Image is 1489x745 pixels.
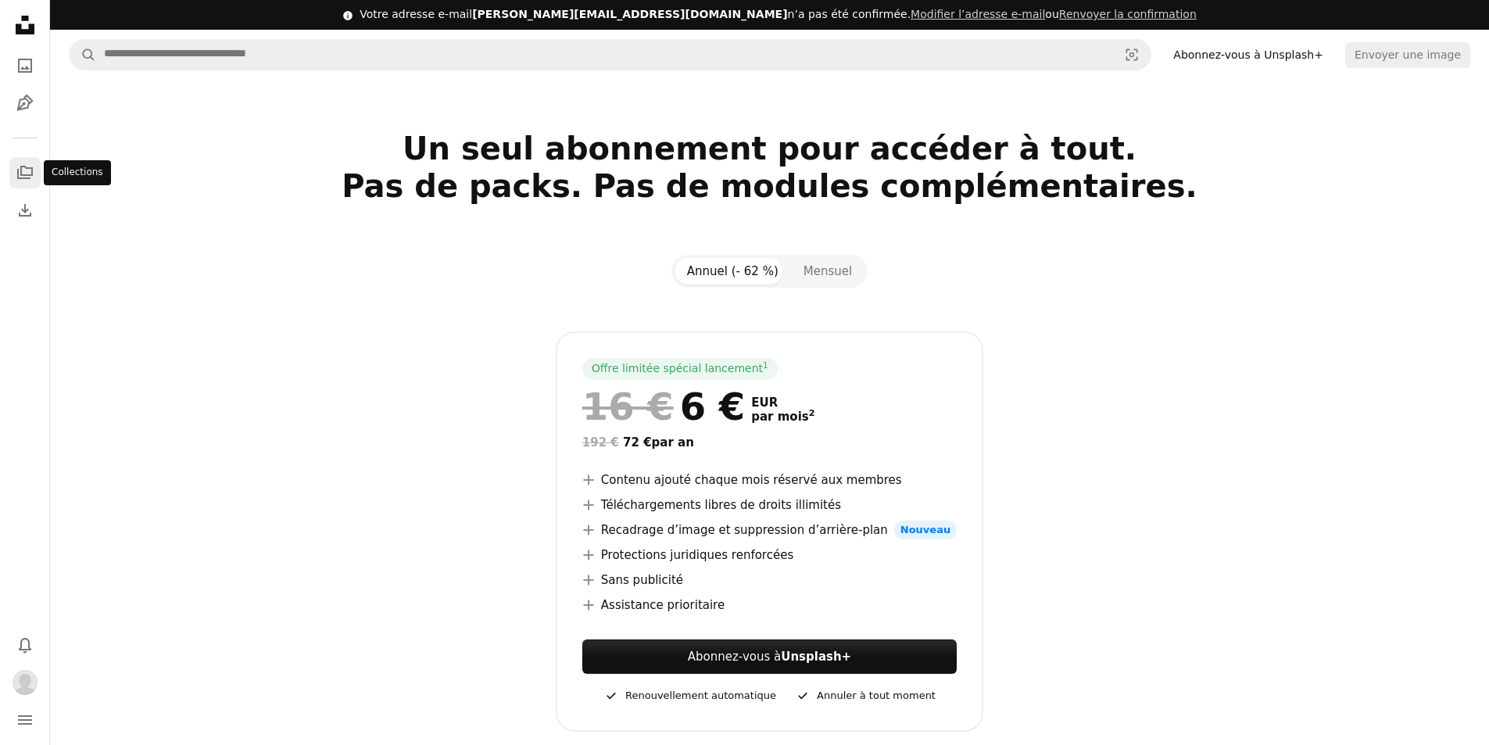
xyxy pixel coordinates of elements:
button: Profil [9,667,41,698]
img: Avatar de l’utilisateur Tatiana Piculiova [13,670,38,695]
button: Menu [9,704,41,736]
h2: Un seul abonnement pour accéder à tout. Pas de packs. Pas de modules complémentaires. [263,130,1276,242]
div: Renouvellement automatique [603,686,776,705]
span: 192 € [582,435,619,450]
sup: 1 [763,360,768,370]
a: Abonnez-vous à Unsplash+ [1164,42,1333,67]
li: Protections juridiques renforcées [582,546,957,564]
strong: Unsplash+ [781,650,851,664]
form: Rechercher des visuels sur tout le site [69,39,1151,70]
button: Envoyer une image [1345,42,1470,67]
span: [PERSON_NAME][EMAIL_ADDRESS][DOMAIN_NAME] [472,8,787,20]
span: 16 € [582,386,674,427]
button: Annuel (- 62 %) [675,258,791,285]
a: 1 [760,361,771,377]
li: Recadrage d’image et suppression d’arrière-plan [582,521,957,539]
button: Recherche de visuels [1113,40,1151,70]
a: Historique de téléchargement [9,195,41,226]
sup: 2 [809,408,815,418]
button: Rechercher sur Unsplash [70,40,96,70]
a: Abonnez-vous àUnsplash+ [582,639,957,674]
div: Offre limitée spécial lancement [582,358,778,380]
button: Notifications [9,629,41,661]
a: Collections [9,157,41,188]
li: Téléchargements libres de droits illimités [582,496,957,514]
div: Votre adresse e-mail n’a pas été confirmée. [360,7,1197,23]
div: 6 € [582,386,745,427]
a: Illustrations [9,88,41,119]
span: ou [911,8,1197,20]
li: Contenu ajouté chaque mois réservé aux membres [582,471,957,489]
li: Assistance prioritaire [582,596,957,614]
a: Accueil — Unsplash [9,9,41,44]
div: 72 € par an [582,433,957,452]
button: Renvoyer la confirmation [1059,7,1197,23]
a: Modifier l’adresse e-mail [911,8,1045,20]
button: Mensuel [791,258,864,285]
span: EUR [751,396,814,410]
div: Annuler à tout moment [795,686,936,705]
a: Photos [9,50,41,81]
span: par mois [751,410,814,424]
span: Nouveau [894,521,957,539]
a: 2 [806,410,818,424]
li: Sans publicité [582,571,957,589]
